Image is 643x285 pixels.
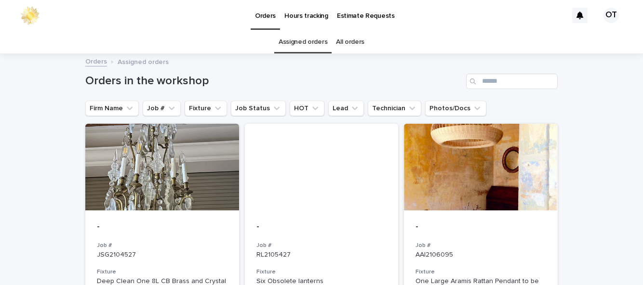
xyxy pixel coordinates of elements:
[231,101,286,116] button: Job Status
[290,101,324,116] button: HOT
[415,268,546,276] h3: Fixture
[415,222,546,233] p: -
[336,31,364,53] a: All orders
[425,101,486,116] button: Photos/Docs
[256,242,387,249] h3: Job #
[97,242,228,249] h3: Job #
[279,31,327,53] a: Assigned orders
[85,101,139,116] button: Firm Name
[85,74,462,88] h1: Orders in the workshop
[143,101,181,116] button: Job #
[97,268,228,276] h3: Fixture
[85,55,107,66] a: Orders
[97,251,228,259] p: JSG2104527
[256,268,387,276] h3: Fixture
[185,101,227,116] button: Fixture
[368,101,421,116] button: Technician
[19,6,40,25] img: 0ffKfDbyRa2Iv8hnaAqg
[466,74,558,89] input: Search
[97,222,228,233] p: -
[118,56,169,66] p: Assigned orders
[328,101,364,116] button: Lead
[256,222,387,233] p: -
[415,251,546,259] p: AAI2106095
[415,242,546,249] h3: Job #
[256,251,387,259] p: RL2105427
[603,8,619,23] div: OT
